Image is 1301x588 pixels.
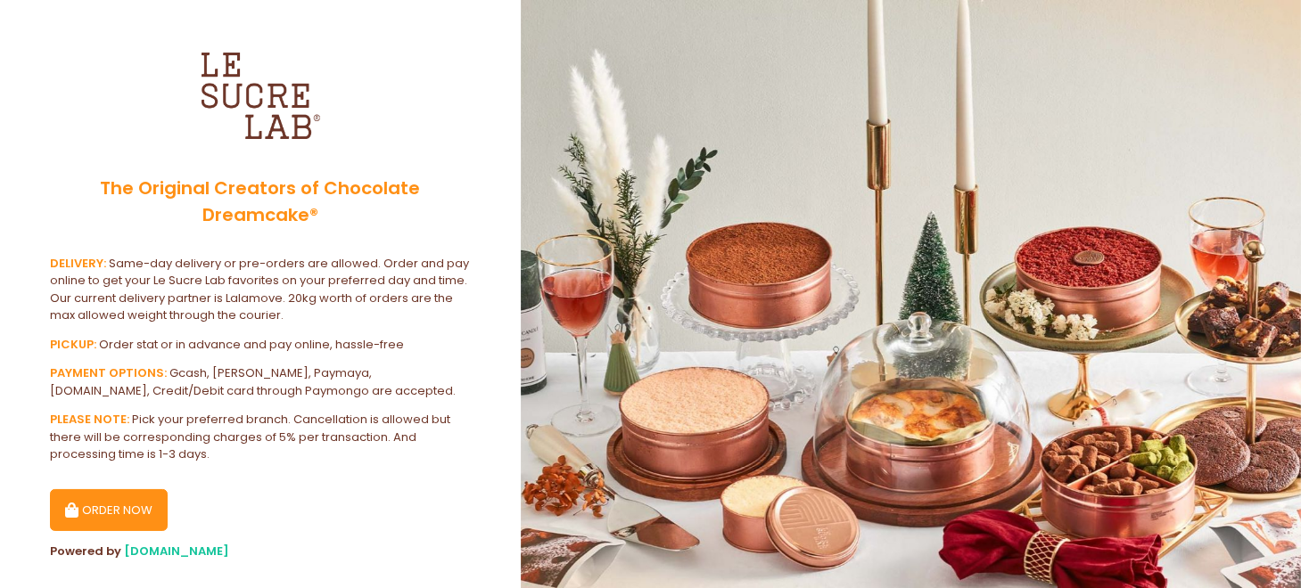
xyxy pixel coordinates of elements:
[50,489,168,532] button: ORDER NOW
[50,336,96,353] b: PICKUP:
[50,543,471,560] div: Powered by
[124,543,229,559] a: [DOMAIN_NAME]
[50,411,129,428] b: PLEASE NOTE:
[191,27,325,160] img: Le Sucre Lab
[50,255,106,272] b: DELIVERY:
[50,255,471,324] div: Same-day delivery or pre-orders are allowed. Order and pay online to get your Le Sucre Lab favori...
[50,364,471,399] div: Gcash, [PERSON_NAME], Paymaya, [DOMAIN_NAME], Credit/Debit card through Paymongo are accepted.
[50,364,167,381] b: PAYMENT OPTIONS:
[50,336,471,354] div: Order stat or in advance and pay online, hassle-free
[50,411,471,463] div: Pick your preferred branch. Cancellation is allowed but there will be corresponding charges of 5%...
[50,160,471,243] div: The Original Creators of Chocolate Dreamcake®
